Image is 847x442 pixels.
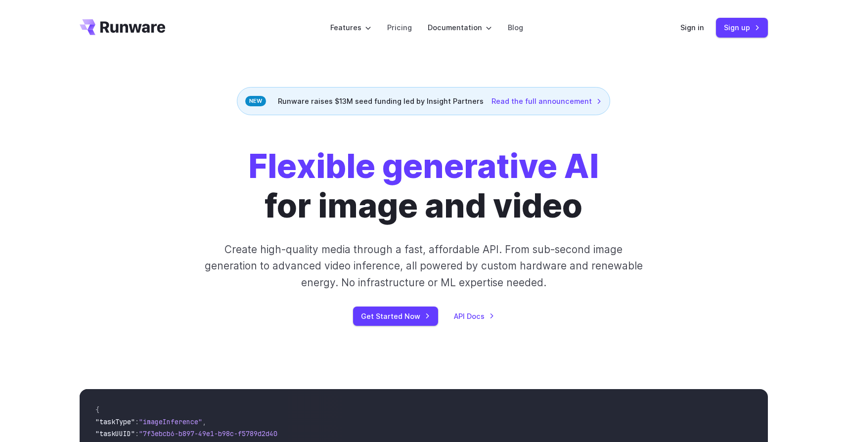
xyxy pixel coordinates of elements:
a: Get Started Now [353,307,438,326]
a: Go to / [80,19,166,35]
span: "taskUUID" [95,429,135,438]
span: "taskType" [95,417,135,426]
p: Create high-quality media through a fast, affordable API. From sub-second image generation to adv... [203,241,644,291]
span: "7f3ebcb6-b897-49e1-b98c-f5789d2d40d7" [139,429,289,438]
h1: for image and video [248,147,599,225]
span: : [135,417,139,426]
label: Documentation [428,22,492,33]
div: Runware raises $13M seed funding led by Insight Partners [237,87,610,115]
a: Read the full announcement [491,95,602,107]
span: , [202,417,206,426]
label: Features [330,22,371,33]
a: Sign up [716,18,768,37]
a: Pricing [387,22,412,33]
a: API Docs [454,310,494,322]
span: { [95,405,99,414]
a: Sign in [680,22,704,33]
strong: Flexible generative AI [248,146,599,186]
a: Blog [508,22,523,33]
span: "imageInference" [139,417,202,426]
span: : [135,429,139,438]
